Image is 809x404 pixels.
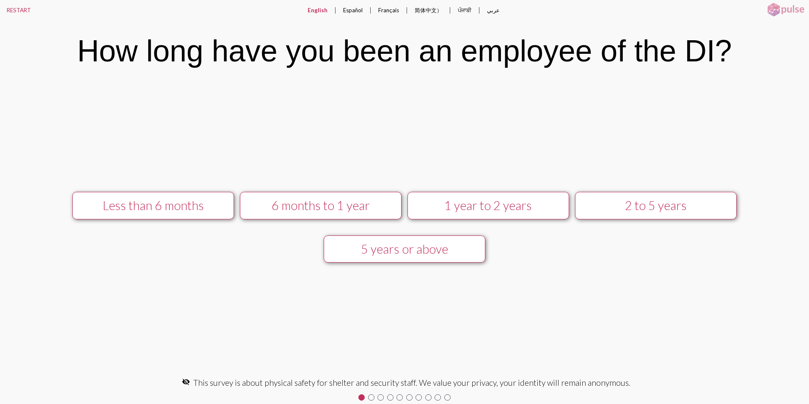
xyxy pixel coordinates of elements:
button: 6 months to 1 year [240,192,402,219]
div: Less than 6 months [81,198,225,213]
div: 1 year to 2 years [416,198,560,213]
div: 6 months to 1 year [248,198,393,213]
div: How long have you been an employee of the DI? [77,33,732,68]
button: Less than 6 months [72,192,234,219]
button: 5 years or above [324,235,485,263]
div: 5 years or above [332,242,476,256]
span: This survey is about physical safety for shelter and security staff. We value your privacy, your ... [193,378,630,387]
button: 1 year to 2 years [407,192,569,219]
img: pulsehorizontalsmall.png [765,2,807,17]
div: 2 to 5 years [583,198,728,213]
mat-icon: visibility_off [182,378,190,386]
button: 2 to 5 years [575,192,737,219]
